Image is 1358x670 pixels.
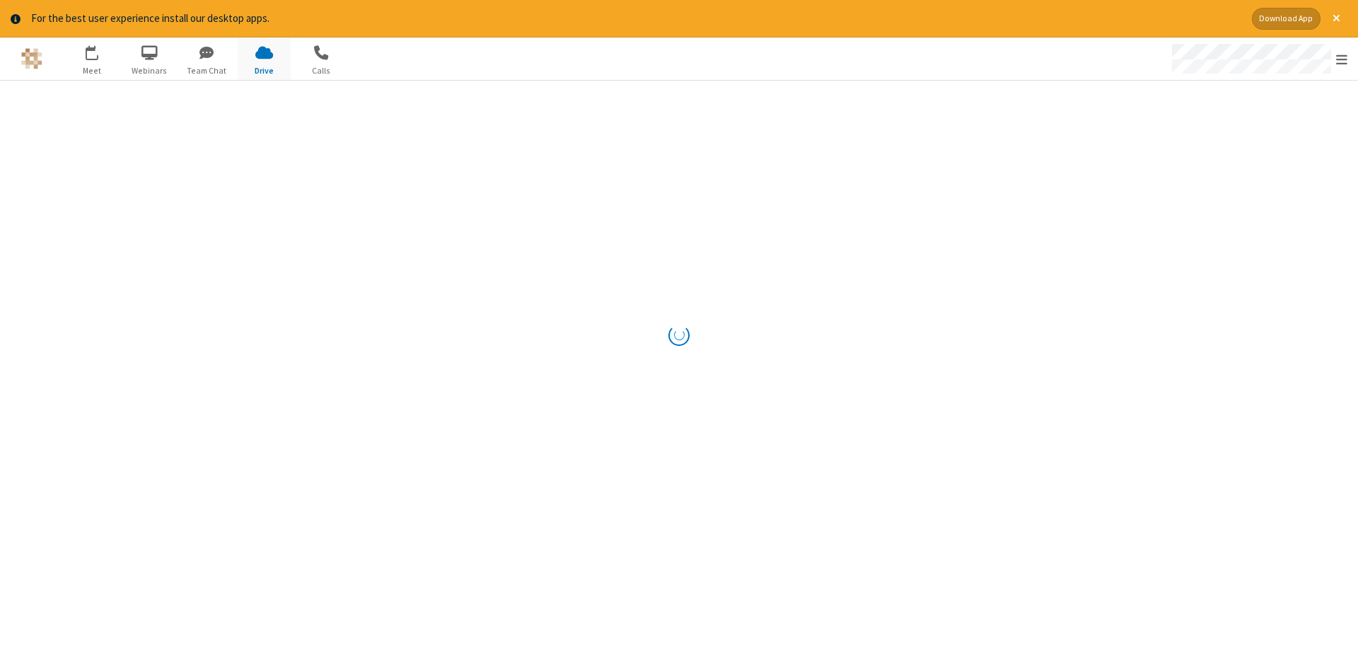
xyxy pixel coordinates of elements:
button: Download App [1252,8,1321,30]
img: QA Selenium DO NOT DELETE OR CHANGE [21,48,42,69]
button: Logo [5,37,58,80]
div: Open menu [1159,37,1358,80]
button: Close alert [1325,8,1347,30]
span: Calls [295,64,348,77]
span: Team Chat [180,64,233,77]
div: 1 [95,45,105,56]
span: Drive [238,64,291,77]
span: Webinars [123,64,176,77]
span: Meet [66,64,119,77]
div: For the best user experience install our desktop apps. [31,11,1241,27]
